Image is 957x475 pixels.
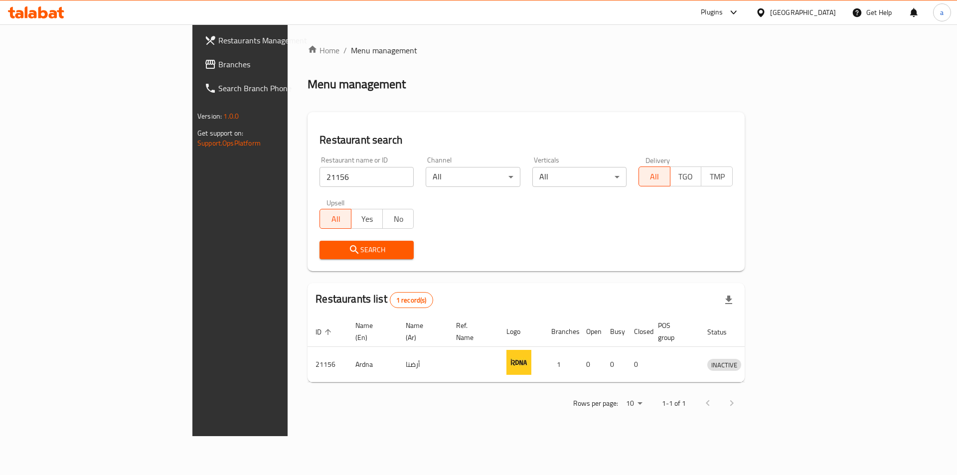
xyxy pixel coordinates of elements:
img: Ardna [506,350,531,375]
label: Delivery [645,157,670,163]
div: All [532,167,627,187]
span: Branches [218,58,344,70]
a: Support.OpsPlatform [197,137,261,150]
span: All [643,169,666,184]
a: Search Branch Phone [196,76,352,100]
nav: breadcrumb [308,44,745,56]
span: ID [316,326,334,338]
table: enhanced table [308,317,788,382]
td: 1 [543,347,578,382]
div: Export file [717,288,741,312]
span: TMP [705,169,729,184]
td: أرضنا [398,347,448,382]
span: Version: [197,110,222,123]
p: 1-1 of 1 [662,397,686,410]
span: Search [327,244,406,256]
td: 0 [602,347,626,382]
div: Rows per page: [622,396,646,411]
th: Open [578,317,602,347]
button: No [382,209,414,229]
a: Branches [196,52,352,76]
th: Branches [543,317,578,347]
span: Name (Ar) [406,319,436,343]
td: 0 [578,347,602,382]
span: a [940,7,944,18]
label: Upsell [326,199,345,206]
button: All [638,166,670,186]
input: Search for restaurant name or ID.. [319,167,414,187]
p: Rows per page: [573,397,618,410]
span: Status [707,326,740,338]
span: POS group [658,319,687,343]
div: All [426,167,520,187]
th: Logo [498,317,543,347]
th: Closed [626,317,650,347]
span: TGO [674,169,698,184]
button: TMP [701,166,733,186]
span: INACTIVE [707,359,741,371]
span: Yes [355,212,379,226]
span: Name (En) [355,319,386,343]
span: No [387,212,410,226]
h2: Menu management [308,76,406,92]
span: Search Branch Phone [218,82,344,94]
h2: Restaurant search [319,133,733,148]
button: All [319,209,351,229]
div: [GEOGRAPHIC_DATA] [770,7,836,18]
span: Get support on: [197,127,243,140]
span: Ref. Name [456,319,486,343]
span: Restaurants Management [218,34,344,46]
div: Total records count [390,292,433,308]
span: 1 record(s) [390,296,433,305]
div: Plugins [701,6,723,18]
th: Busy [602,317,626,347]
span: Menu management [351,44,417,56]
button: TGO [670,166,702,186]
td: 0 [626,347,650,382]
a: Restaurants Management [196,28,352,52]
button: Yes [351,209,383,229]
span: All [324,212,347,226]
span: 1.0.0 [223,110,239,123]
td: Ardna [347,347,398,382]
button: Search [319,241,414,259]
h2: Restaurants list [316,292,433,308]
